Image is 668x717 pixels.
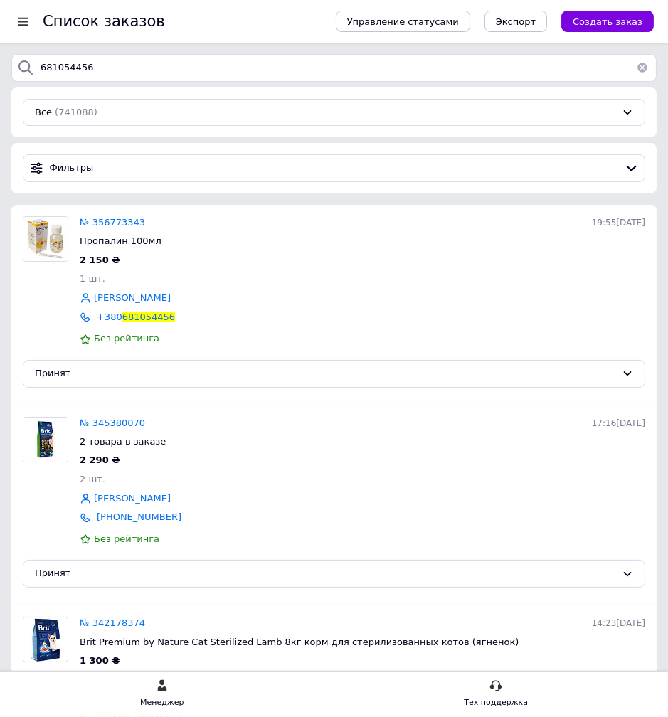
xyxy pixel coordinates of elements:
[592,418,645,428] span: 17:16[DATE]
[80,255,120,265] span: 2 150 ₴
[80,474,105,484] span: 2 шт.
[628,54,657,82] button: Очистить
[80,435,645,448] div: 2 товара в заказе
[23,418,68,462] img: Фото товару
[561,11,654,32] button: Создать заказ
[496,16,536,27] span: Экспорт
[80,655,120,666] span: 1 300 ₴
[592,618,645,628] span: 14:23[DATE]
[94,492,171,506] a: [PERSON_NAME]
[336,11,470,32] button: Управление статусами
[140,696,184,710] div: Менеджер
[464,696,528,710] div: Тех поддержка
[547,16,654,26] a: Создать заказ
[94,493,171,504] span: [PERSON_NAME]
[23,217,68,261] img: Фото товару
[94,292,171,305] a: [PERSON_NAME]
[80,617,145,628] a: № 342178374
[97,312,175,322] a: +380681054456
[35,366,616,381] div: Принят
[94,292,171,303] span: [PERSON_NAME]
[97,312,122,322] span: +380
[94,533,159,544] span: Без рейтинга
[80,273,105,284] span: 1 шт.
[23,617,68,662] a: Фото товару
[35,566,616,581] div: Принят
[97,511,181,522] a: [PHONE_NUMBER]
[80,418,145,428] a: № 345380070
[11,54,657,82] input: Поиск по номеру заказа, ФИО покупателя, номеру телефона, Email, номеру накладной
[122,312,175,322] span: 681054456
[80,235,161,246] span: Пропалин 100мл
[31,617,60,662] img: Фото товару
[484,11,547,32] button: Экспорт
[23,417,68,462] a: Фото товару
[50,161,619,175] span: Фильтры
[43,13,165,30] h1: Список заказов
[80,217,145,228] a: № 356773343
[347,16,459,27] span: Управление статусами
[23,216,68,262] a: Фото товару
[94,333,159,344] span: Без рейтинга
[592,218,645,228] span: 19:55[DATE]
[80,637,519,647] span: Brit Premium by Nature Cat Sterilized Lamb 8кг корм для стерилизованных котов (ягненок)
[573,16,642,27] span: Создать заказ
[80,455,120,465] span: 2 290 ₴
